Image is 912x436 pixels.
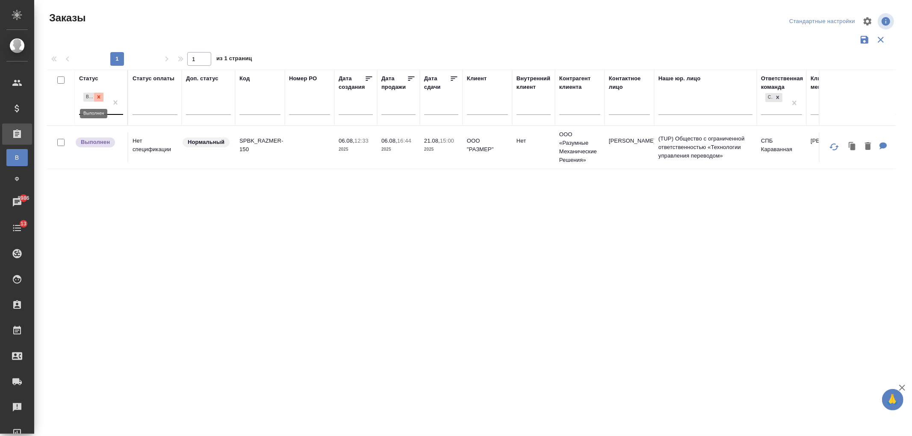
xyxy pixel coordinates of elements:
[559,74,600,91] div: Контрагент клиента
[381,145,416,154] p: 2025
[467,137,508,154] p: ООО "РАЗМЕР"
[47,11,86,25] span: Заказы
[83,93,94,102] div: Выполнен
[216,53,252,66] span: из 1 страниц
[654,130,757,164] td: (TUP) Общество с ограниченной ответственностью «Технологии управления переводом»
[761,74,803,91] div: Ответственная команда
[885,391,900,409] span: 🙏
[2,192,32,213] a: 8986
[339,138,354,144] p: 06.08,
[381,74,407,91] div: Дата продажи
[354,138,369,144] p: 12:33
[517,74,551,91] div: Внутренний клиент
[658,74,701,83] div: Наше юр. лицо
[787,15,857,28] div: split button
[764,92,783,103] div: СПБ Караванная
[811,74,852,91] div: Клиентские менеджеры
[11,153,24,162] span: В
[381,138,397,144] p: 06.08,
[75,137,123,148] div: Выставляет ПМ после сдачи и проведения начислений. Последний этап для ПМа
[12,194,34,202] span: 8986
[424,145,458,154] p: 2025
[2,217,32,239] a: 13
[6,170,28,187] a: Ф
[186,74,218,83] div: Доп. статус
[757,132,806,162] td: СПБ Караванная
[824,137,844,157] button: Обновить
[424,138,440,144] p: 21.08,
[861,138,875,155] button: Удалить
[128,132,182,162] td: Нет спецификации
[765,93,773,102] div: СПБ Караванная
[188,138,224,146] p: Нормальный
[882,389,903,410] button: 🙏
[6,149,28,166] a: В
[15,219,32,228] span: 13
[517,137,551,145] p: Нет
[559,130,600,164] p: ООО «Разумные Механические Решения»
[609,74,650,91] div: Контактное лицо
[857,11,878,32] span: Настроить таблицу
[239,137,280,154] p: SPBK_RAZMER-150
[289,74,317,83] div: Номер PO
[424,74,450,91] div: Дата сдачи
[339,74,365,91] div: Дата создания
[844,138,861,155] button: Клонировать
[239,74,250,83] div: Код
[873,32,889,48] button: Сбросить фильтры
[11,175,24,183] span: Ф
[339,145,373,154] p: 2025
[81,138,110,146] p: Выполнен
[806,132,856,162] td: [PERSON_NAME]
[605,132,654,162] td: [PERSON_NAME]
[856,32,873,48] button: Сохранить фильтры
[79,74,98,83] div: Статус
[133,74,174,83] div: Статус оплаты
[397,138,411,144] p: 16:44
[440,138,454,144] p: 15:00
[467,74,487,83] div: Клиент
[878,13,896,29] span: Посмотреть информацию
